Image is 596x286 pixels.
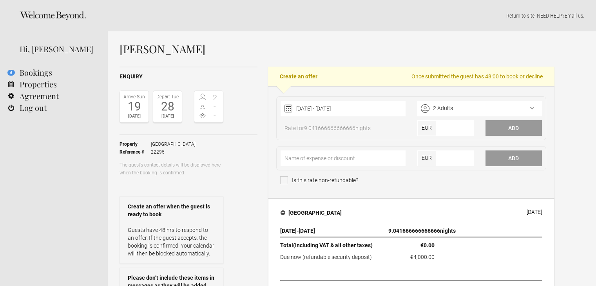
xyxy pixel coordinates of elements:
th: - [280,225,385,237]
th: nights [385,225,438,237]
span: - [209,103,221,110]
h2: Create an offer [268,67,554,86]
span: 9.041666666666666 [388,228,440,234]
strong: Property [120,140,151,148]
div: [DATE] [155,112,180,120]
input: Name of expense or discount [281,150,405,166]
p: The guest’s contact details will be displayed here when the booking is confirmed. [120,161,223,177]
button: [GEOGRAPHIC_DATA] [DATE] [274,205,548,221]
span: EUR [417,120,436,136]
button: Add [485,150,542,166]
flynt-currency: €4,000.00 [410,254,435,260]
div: 19 [122,101,147,112]
div: [DATE] [122,112,147,120]
h4: [GEOGRAPHIC_DATA] [281,209,342,217]
span: EUR [417,150,436,166]
span: [DATE] [299,228,315,234]
div: Arrive Sun [122,93,147,101]
span: Once submitted the guest has 48:00 to book or decline [411,72,543,80]
span: 22295 [151,148,196,156]
a: Return to site [506,13,534,19]
flynt-notification-badge: 6 [7,70,15,76]
td: Due now (refundable security deposit) [280,251,385,261]
div: 28 [155,101,180,112]
p: Guests have 48 hrs to respond to an offer. If the guest accepts, the booking is confirmed. Your c... [128,226,215,257]
span: (including VAT & all other taxes) [293,242,373,248]
div: Depart Tue [155,93,180,101]
h2: Enquiry [120,72,257,81]
flynt-currency: €0.00 [420,242,435,248]
th: Total [280,237,385,251]
span: 2 [209,94,221,101]
p: | NEED HELP? . [120,12,584,20]
span: Rate for nights [281,124,375,136]
div: [DATE] [527,209,542,215]
span: - [209,112,221,119]
div: Hi, [PERSON_NAME] [20,43,96,55]
strong: Reference # [120,148,151,156]
span: [DATE] [280,228,297,234]
span: 9.041666666666666 [304,125,355,131]
h1: [PERSON_NAME] [120,43,554,55]
strong: Create an offer when the guest is ready to book [128,203,215,218]
span: Is this rate non-refundable? [280,176,358,184]
button: Add [485,120,542,136]
a: Email us [565,13,583,19]
span: [GEOGRAPHIC_DATA] [151,140,196,148]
